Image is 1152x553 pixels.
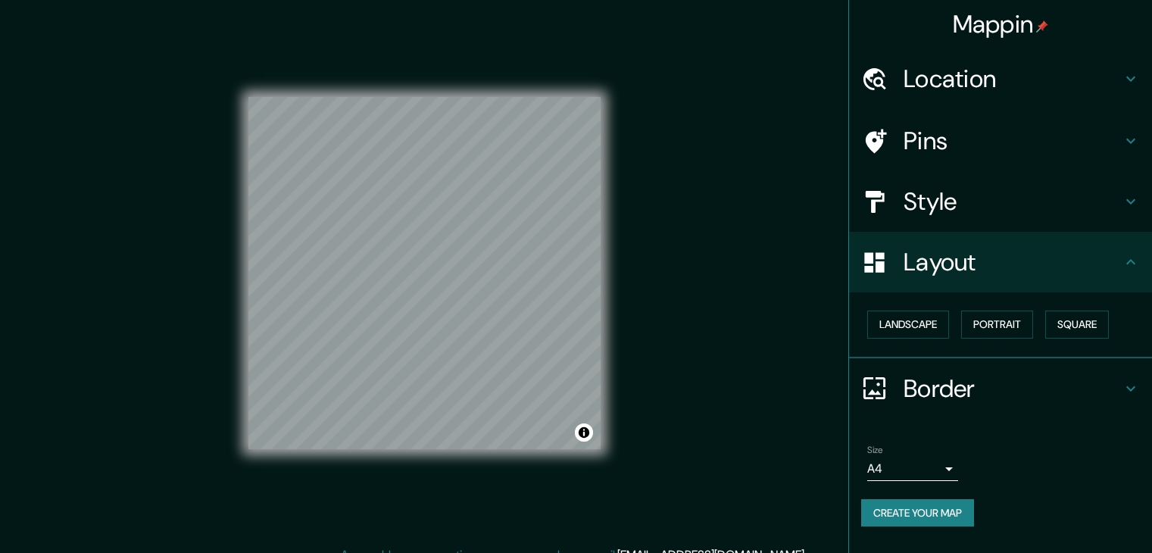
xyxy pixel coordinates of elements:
[861,499,974,527] button: Create your map
[1045,311,1109,339] button: Square
[849,171,1152,232] div: Style
[849,232,1152,292] div: Layout
[575,423,593,442] button: Toggle attribution
[849,48,1152,109] div: Location
[1036,20,1048,33] img: pin-icon.png
[849,358,1152,419] div: Border
[961,311,1033,339] button: Portrait
[849,111,1152,171] div: Pins
[904,247,1122,277] h4: Layout
[904,126,1122,156] h4: Pins
[953,9,1049,39] h4: Mappin
[867,311,949,339] button: Landscape
[904,186,1122,217] h4: Style
[904,373,1122,404] h4: Border
[867,457,958,481] div: A4
[1017,494,1135,536] iframe: Help widget launcher
[904,64,1122,94] h4: Location
[248,97,601,449] canvas: Map
[867,443,883,456] label: Size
